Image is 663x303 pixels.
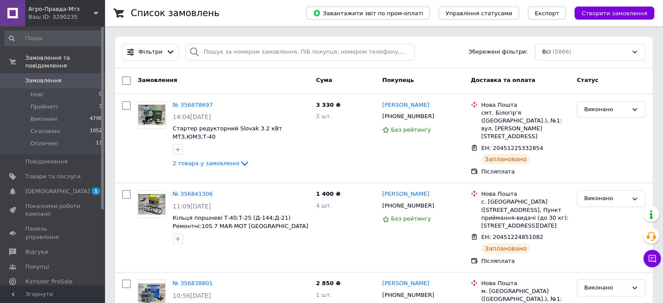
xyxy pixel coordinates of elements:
a: Фото товару [138,190,166,218]
div: Нова Пошта [481,190,570,198]
a: № 356878697 [173,102,213,108]
span: Завантажити звіт по пром-оплаті [313,9,423,17]
button: Чат з покупцем [643,250,661,267]
span: Показники роботи компанії [25,202,81,218]
div: Нова Пошта [481,101,570,109]
div: смт. Білогір'я ([GEOGRAPHIC_DATA].), №1: вул. [PERSON_NAME][STREET_ADDRESS] [481,109,570,141]
span: Повідомлення [25,158,68,166]
a: [PERSON_NAME] [382,279,429,288]
span: Фільтри [139,48,163,56]
div: [PHONE_NUMBER] [381,200,436,211]
span: Оплачені [31,140,58,147]
span: Створити замовлення [581,10,647,17]
div: Виконано [584,194,628,203]
input: Пошук за номером замовлення, ПІБ покупця, номером телефону, Email, номером накладної [186,44,415,61]
span: Агро-Правда-Мтз [28,5,94,13]
span: 1 400 ₴ [316,191,340,197]
span: Замовлення та повідомлення [25,54,105,70]
button: Експорт [528,7,566,20]
div: с. [GEOGRAPHIC_DATA] ([STREET_ADDRESS], Пункт приймання-видачі (до 30 кг): [STREET_ADDRESS][DATE] [481,198,570,230]
span: Статус [577,77,598,83]
a: № 356841306 [173,191,213,197]
span: Збережені фільтри: [469,48,528,56]
span: Каталог ProSale [25,278,72,286]
span: ЕН: 20451224851082 [481,234,543,240]
a: [PERSON_NAME] [382,101,429,109]
span: (5866) [552,48,571,55]
input: Пошук [4,31,103,46]
button: Завантажити звіт по пром-оплаті [306,7,430,20]
img: Фото товару [138,194,165,214]
img: Фото товару [138,105,165,125]
span: 3 330 ₴ [316,102,340,108]
span: Замовлення [25,77,61,85]
a: Стартер редукторний Slovak 3.2 кВт МТЗ,ЮМЗ,Т-40 [173,125,282,140]
span: 10:56[DATE] [173,292,211,299]
span: Замовлення [138,77,177,83]
div: Післяплата [481,168,570,176]
span: Cума [316,77,332,83]
span: 1 шт. [316,292,332,298]
button: Управління статусами [439,7,519,20]
span: Нові [31,91,43,99]
span: 2 шт. [316,113,332,119]
span: Скасовані [31,127,60,135]
span: Панель управління [25,225,81,241]
span: Покупці [25,263,49,271]
a: № 356838801 [173,280,213,286]
span: 2 850 ₴ [316,280,340,286]
span: Відгуки [25,248,48,256]
span: 1052 [90,127,102,135]
div: [PHONE_NUMBER] [381,289,436,301]
span: Без рейтингу [391,126,431,133]
h1: Список замовлень [131,8,219,18]
span: Без рейтингу [391,215,431,222]
span: 11:09[DATE] [173,203,211,210]
div: Нова Пошта [481,279,570,287]
span: 1 [92,187,100,195]
button: Створити замовлення [575,7,654,20]
span: Експорт [535,10,559,17]
span: 3 [99,103,102,111]
span: 14:04[DATE] [173,113,211,120]
span: 4798 [90,115,102,123]
span: Виконані [31,115,58,123]
span: Всі [542,48,551,56]
span: 2 товара у замовленні [173,160,239,167]
span: ЕН: 20451225332854 [481,145,543,151]
div: Виконано [584,105,628,114]
div: Ваш ID: 3290235 [28,13,105,21]
span: Товари та послуги [25,173,81,180]
a: Створити замовлення [566,10,654,16]
span: Прийняті [31,103,58,111]
a: Фото товару [138,101,166,129]
span: Покупець [382,77,414,83]
span: 4 шт. [316,202,332,209]
span: 13 [96,140,102,147]
div: Виконано [584,283,628,293]
div: Заплановано [481,243,530,254]
div: [PHONE_NUMBER] [381,111,436,122]
span: [DEMOGRAPHIC_DATA] [25,187,90,195]
div: Післяплата [481,257,570,265]
a: 2 товара у замовленні [173,160,250,167]
span: 0 [99,91,102,99]
div: Заплановано [481,154,530,164]
span: Управління статусами [445,10,512,17]
a: Кільця поршневі Т-40;Т-25 (Д-144;Д-21) Ремонтні:105.7 MAR-MOT [GEOGRAPHIC_DATA] [173,214,308,229]
a: [PERSON_NAME] [382,190,429,198]
span: Доставка та оплата [471,77,535,83]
